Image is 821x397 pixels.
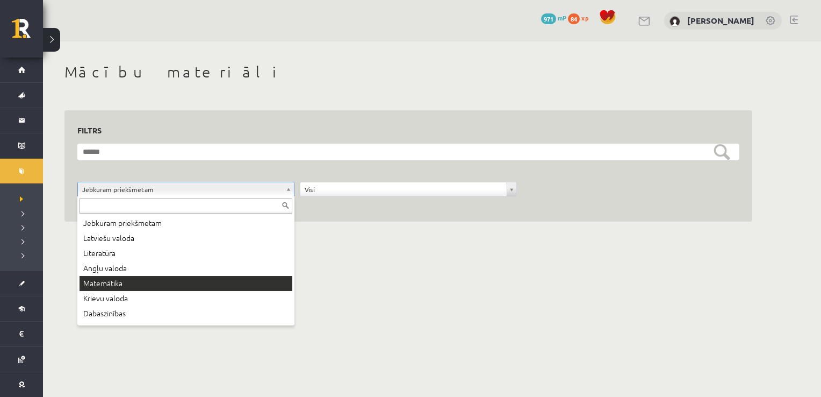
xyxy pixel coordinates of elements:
div: Dabaszinības [80,306,292,321]
div: Datorika [80,321,292,336]
div: Angļu valoda [80,261,292,276]
div: Krievu valoda [80,291,292,306]
div: Jebkuram priekšmetam [80,216,292,231]
div: Matemātika [80,276,292,291]
div: Literatūra [80,246,292,261]
div: Latviešu valoda [80,231,292,246]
